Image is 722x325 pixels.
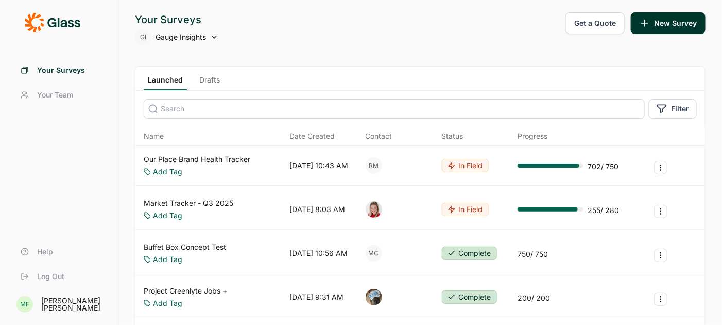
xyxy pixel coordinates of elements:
div: Status [442,131,463,141]
div: 255 / 280 [588,205,619,216]
span: Log Out [37,271,64,282]
div: GI [135,29,151,45]
div: 702 / 750 [588,161,618,172]
div: [DATE] 10:43 AM [289,160,348,171]
span: Gauge Insights [156,32,206,42]
button: In Field [442,159,489,172]
span: Your Team [37,90,73,100]
button: Complete [442,290,497,304]
a: Buffet Box Concept Test [144,242,226,252]
a: Add Tag [153,254,182,265]
a: Market Tracker - Q3 2025 [144,198,233,208]
button: New Survey [631,12,706,34]
a: Project Greenlyte Jobs + [144,286,227,296]
span: Name [144,131,164,141]
input: Search [144,99,645,119]
a: Add Tag [153,167,182,177]
div: [PERSON_NAME] [PERSON_NAME] [41,297,106,312]
div: [DATE] 9:31 AM [289,292,343,302]
button: Survey Actions [654,293,667,306]
div: MF [16,296,33,313]
div: Contact [366,131,392,141]
span: Date Created [289,131,335,141]
div: 750 / 750 [518,249,548,259]
button: Survey Actions [654,161,667,174]
span: Help [37,247,53,257]
button: Survey Actions [654,249,667,262]
a: Drafts [195,75,224,90]
a: Add Tag [153,210,182,221]
button: Get a Quote [565,12,625,34]
div: RM [366,157,382,174]
div: 200 / 200 [518,293,550,303]
div: Your Surveys [135,12,218,27]
div: MC [366,245,382,262]
button: Complete [442,247,497,260]
div: [DATE] 8:03 AM [289,204,345,215]
div: Progress [518,131,547,141]
button: Survey Actions [654,205,667,218]
img: ocn8z7iqvmiiaveqkfqd.png [366,289,382,305]
div: [DATE] 10:56 AM [289,248,348,258]
span: Filter [671,104,689,114]
span: Your Surveys [37,65,85,75]
a: Add Tag [153,298,182,308]
a: Our Place Brand Health Tracker [144,154,250,165]
button: In Field [442,203,489,216]
button: Filter [649,99,697,119]
a: Launched [144,75,187,90]
img: xuxf4ugoqyvqjdx4ebsr.png [366,201,382,218]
